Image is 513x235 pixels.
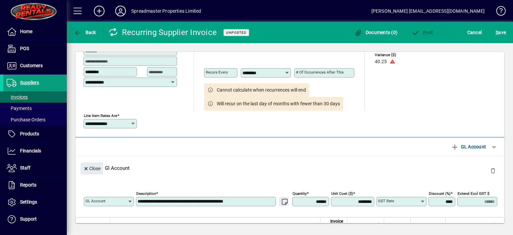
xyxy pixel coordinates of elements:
[464,221,496,229] span: Extend excl GST $
[3,211,67,228] a: Support
[423,30,426,35] span: P
[20,29,32,34] span: Home
[217,100,340,107] span: Will recur on the last day of months with fewer than 30 days
[354,30,397,35] span: Documents (0)
[371,6,485,16] div: [PERSON_NAME] [EMAIL_ADDRESS][DOMAIN_NAME]
[114,221,135,229] span: Description
[84,221,92,229] span: Item
[485,162,501,179] button: Delete
[20,216,37,222] span: Support
[375,53,415,57] span: Variance ($)
[494,26,508,38] button: Save
[458,191,489,196] mat-label: Extend excl GST $
[67,26,104,38] app-page-header-button: Back
[491,1,505,23] a: Knowledge Base
[80,162,103,174] button: Close
[3,103,67,114] a: Payments
[496,27,506,38] span: ave
[378,199,394,203] mat-label: GST rate
[3,57,67,74] a: Customers
[410,26,435,38] button: Post
[20,46,29,51] span: POS
[325,218,343,232] span: Invoice Quantity
[136,191,156,196] mat-label: Description
[3,114,67,125] a: Purchase Orders
[375,59,387,65] span: 40.25
[85,199,106,203] mat-label: GL Account
[429,191,451,196] mat-label: Discount (%)
[226,30,246,35] span: Unposted
[20,199,37,205] span: Settings
[3,91,67,103] a: Invoices
[84,113,117,118] mat-label: Line item rates are
[3,194,67,211] a: Settings
[411,30,433,35] span: ost
[448,141,489,153] button: GL Account
[83,163,101,174] span: Close
[20,131,39,136] span: Products
[131,6,201,16] div: Spreadmaster Properties Limited
[20,148,41,153] span: Financials
[217,87,306,94] span: Cannot calculate when recurrences will end
[7,94,28,100] span: Invoices
[3,126,67,142] a: Products
[109,27,217,38] div: Recurring Supplier Invoice
[3,143,67,159] a: Financials
[20,80,39,85] span: Suppliers
[467,27,482,38] span: Cancel
[20,63,43,68] span: Customers
[7,117,45,122] span: Purchase Orders
[451,141,486,152] span: GL Account
[3,160,67,177] a: Staff
[331,191,353,196] mat-label: Unit Cost ($)
[110,5,131,17] button: Profile
[296,70,344,75] mat-label: # of occurrences after this
[388,221,404,229] span: GST Rate
[7,106,32,111] span: Payments
[360,221,380,229] span: Unit Cost $
[79,165,105,171] app-page-header-button: Close
[485,167,501,173] app-page-header-button: Delete
[466,26,484,38] button: Cancel
[3,177,67,194] a: Reports
[421,221,441,229] span: Discount %
[496,30,498,35] span: S
[352,26,399,38] button: Documents (0)
[75,156,504,180] div: Gl Account
[206,70,228,75] mat-label: Recurs every
[3,40,67,57] a: POS
[293,191,307,196] mat-label: Quantity
[74,30,96,35] span: Back
[3,23,67,40] a: Home
[72,26,98,38] button: Back
[20,182,36,188] span: Reports
[89,5,110,17] button: Add
[20,165,30,170] span: Staff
